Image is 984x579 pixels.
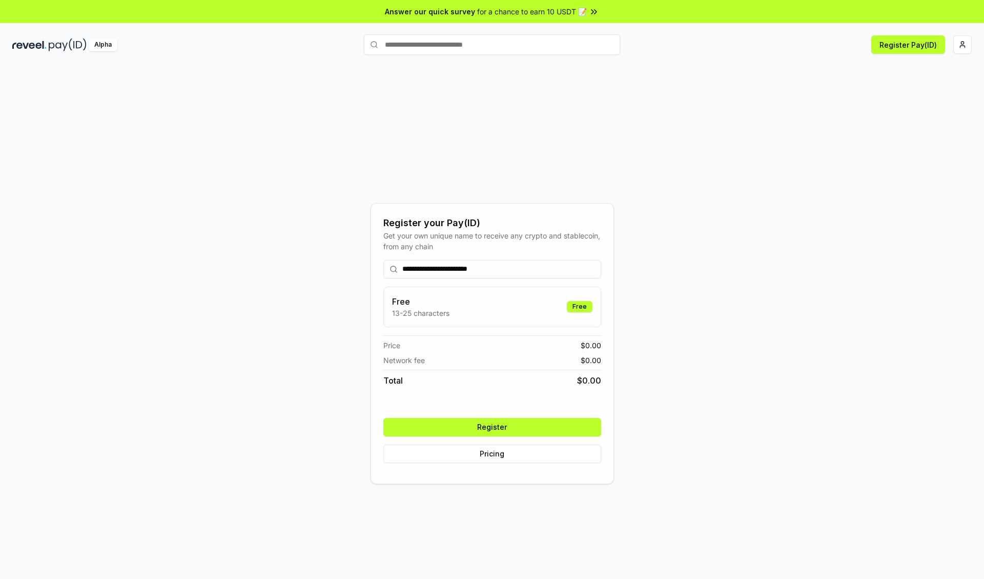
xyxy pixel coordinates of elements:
[871,35,945,54] button: Register Pay(ID)
[383,355,425,366] span: Network fee
[581,340,601,351] span: $ 0.00
[392,295,449,308] h3: Free
[383,418,601,436] button: Register
[392,308,449,318] p: 13-25 characters
[385,6,475,17] span: Answer our quick survey
[567,301,592,312] div: Free
[383,374,403,387] span: Total
[383,445,601,463] button: Pricing
[12,38,47,51] img: reveel_dark
[89,38,117,51] div: Alpha
[383,230,601,252] div: Get your own unique name to receive any crypto and stablecoin, from any chain
[383,216,601,230] div: Register your Pay(ID)
[477,6,587,17] span: for a chance to earn 10 USDT 📝
[581,355,601,366] span: $ 0.00
[49,38,87,51] img: pay_id
[577,374,601,387] span: $ 0.00
[383,340,400,351] span: Price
